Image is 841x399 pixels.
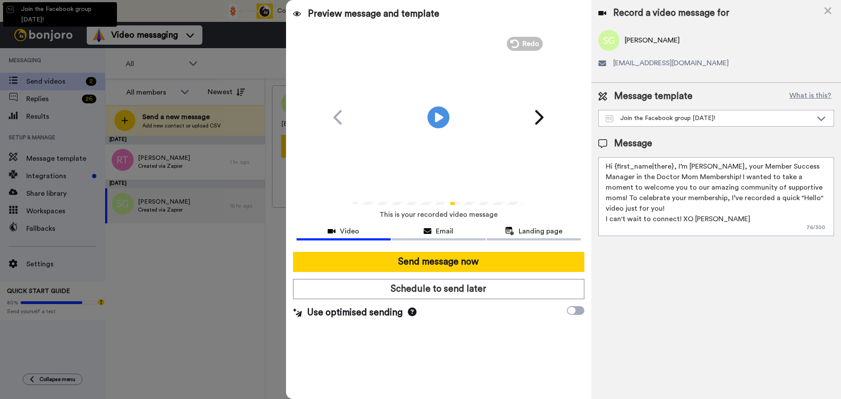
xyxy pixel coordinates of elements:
button: What is this? [787,90,834,103]
span: This is your recorded video message [379,205,498,224]
span: Message [614,137,652,150]
span: / [374,184,377,195]
span: Email [436,226,453,237]
span: Use optimised sending [307,306,403,319]
textarea: Hello {first_name|there}, WELCOME TO THE DOCTOR MOM COMMUNITY!! WOOHOO!! I'm [PERSON_NAME] & want... [598,157,834,236]
span: Landing page [519,226,562,237]
button: Send message now [293,252,584,272]
span: Message template [614,90,693,103]
div: Join the Facebook group [DATE]! [606,114,813,123]
button: Schedule to send later [293,279,584,299]
span: Video [340,226,359,237]
span: 0:00 [357,184,372,195]
span: 1:26 [379,184,394,195]
img: Message-temps.svg [606,115,613,122]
